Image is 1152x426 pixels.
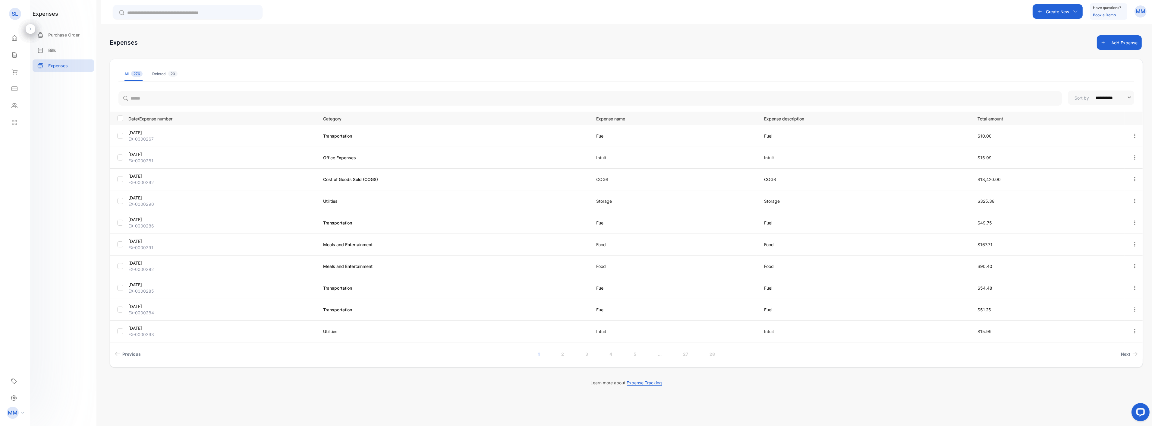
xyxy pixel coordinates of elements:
div: Expenses [110,38,138,47]
span: $18,420.00 [977,177,1001,182]
p: Have questions? [1093,5,1121,11]
p: SL [12,10,18,18]
p: Fuel [596,220,752,226]
button: MM [1135,4,1147,19]
p: EX-0000267 [128,136,316,142]
a: Page 27 [676,348,695,360]
a: Book a Demo [1093,13,1116,17]
span: $15.99 [977,329,992,334]
h1: expenses [33,10,58,18]
p: Transportation [323,285,584,291]
p: Transportation [323,220,584,226]
a: Next page [1119,348,1140,360]
button: Sort by [1068,91,1134,105]
p: Date/Expense number [128,114,316,122]
p: EX-0000282 [128,266,316,272]
p: [DATE] [128,216,316,223]
span: $167.71 [977,242,993,247]
p: [DATE] [128,260,316,266]
p: [DATE] [128,281,316,288]
p: Fuel [764,133,965,139]
p: Storage [764,198,965,204]
a: Purchase Order [33,29,94,41]
p: Bills [48,47,56,53]
p: Office Expenses [323,154,584,161]
button: Add Expense [1097,35,1142,50]
span: $325.38 [977,199,995,204]
p: Fuel [596,285,752,291]
p: Category [323,114,584,122]
p: Transportation [323,307,584,313]
p: [DATE] [128,173,316,179]
a: Expenses [33,59,94,72]
p: EX-0000291 [128,244,316,251]
span: $51.25 [977,307,991,312]
p: EX-0000284 [128,310,316,316]
p: Meals and Entertainment [323,241,584,248]
p: Total amount [977,114,1119,122]
p: EX-0000286 [128,223,316,229]
p: Create New [1046,8,1069,15]
span: 276 [131,71,143,77]
p: Utilities [323,198,584,204]
a: Previous page [112,348,143,360]
p: [DATE] [128,151,316,157]
ul: Pagination [110,348,1143,360]
p: COGS [596,176,752,183]
p: Fuel [764,220,965,226]
p: Fuel [596,133,752,139]
p: Food [764,241,965,248]
p: Purchase Order [48,32,80,38]
p: Cost of Goods Sold (COGS) [323,176,584,183]
span: Previous [122,351,141,357]
span: $54.48 [977,285,992,291]
p: [DATE] [128,303,316,310]
p: MM [1136,8,1145,15]
div: All [124,71,143,77]
span: $90.40 [977,264,992,269]
p: Utilities [323,328,584,335]
p: Fuel [764,285,965,291]
p: Expense name [596,114,752,122]
p: Food [596,241,752,248]
p: Intuit [764,328,965,335]
p: Food [596,263,752,269]
p: Food [764,263,965,269]
a: Page 3 [578,348,595,360]
span: $49.75 [977,220,992,225]
p: Meals and Entertainment [323,263,584,269]
a: Bills [33,44,94,56]
p: MM [8,409,17,417]
p: [DATE] [128,195,316,201]
a: Page 28 [702,348,722,360]
a: Page 2 [554,348,571,360]
p: Sort by [1075,95,1089,101]
a: Page 5 [627,348,644,360]
iframe: LiveChat chat widget [1127,401,1152,426]
p: Intuit [764,154,965,161]
p: EX-0000281 [128,157,316,164]
button: Create New [1033,4,1083,19]
p: [DATE] [128,325,316,331]
span: $10.00 [977,133,992,138]
p: Expense description [764,114,965,122]
p: EX-0000285 [128,288,316,294]
p: Storage [596,198,752,204]
span: Expense Tracking [627,380,662,386]
p: Intuit [596,154,752,161]
p: COGS [764,176,965,183]
span: 20 [168,71,178,77]
span: $15.99 [977,155,992,160]
p: Learn more about [110,380,1143,386]
p: [DATE] [128,238,316,244]
p: Fuel [596,307,752,313]
p: Transportation [323,133,584,139]
a: Page 1 is your current page [530,348,547,360]
p: [DATE] [128,129,316,136]
p: EX-0000292 [128,179,316,186]
span: Next [1121,351,1130,357]
p: EX-0000293 [128,331,316,338]
p: Intuit [596,328,752,335]
a: Page 4 [602,348,619,360]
